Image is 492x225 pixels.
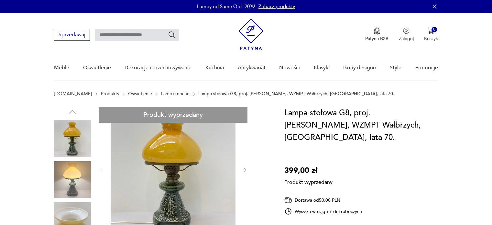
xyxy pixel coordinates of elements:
[128,91,152,96] a: Oświetlenie
[374,28,380,35] img: Ikona medalu
[101,91,119,96] a: Produkty
[314,55,330,80] a: Klasyki
[83,55,111,80] a: Oświetlenie
[258,3,295,10] a: Zobacz produkty
[432,27,437,32] div: 0
[365,28,388,42] a: Ikona medaluPatyna B2B
[54,91,92,96] a: [DOMAIN_NAME]
[284,177,333,186] p: Produkt wyprzedany
[54,29,90,41] button: Sprzedawaj
[365,36,388,42] p: Patyna B2B
[284,107,438,144] h1: Lampa stołowa G8, proj. [PERSON_NAME], WZMPT Wałbrzych, [GEOGRAPHIC_DATA], lata 70.
[198,91,394,96] p: Lampa stołowa G8, proj. [PERSON_NAME], WZMPT Wałbrzych, [GEOGRAPHIC_DATA], lata 70.
[390,55,401,80] a: Style
[205,55,224,80] a: Kuchnia
[54,33,90,38] a: Sprzedawaj
[424,36,438,42] p: Koszyk
[54,55,69,80] a: Meble
[365,28,388,42] button: Patyna B2B
[161,91,190,96] a: Lampki nocne
[279,55,300,80] a: Nowości
[399,36,414,42] p: Zaloguj
[238,55,266,80] a: Antykwariat
[238,18,264,50] img: Patyna - sklep z meblami i dekoracjami vintage
[284,164,333,177] p: 399,00 zł
[343,55,376,80] a: Ikony designu
[424,28,438,42] button: 0Koszyk
[399,28,414,42] button: Zaloguj
[284,208,362,215] div: Wysyłka w ciągu 7 dni roboczych
[415,55,438,80] a: Promocje
[428,28,434,34] img: Ikona koszyka
[284,196,362,204] div: Dostawa od 50,00 PLN
[168,31,176,39] button: Szukaj
[284,196,292,204] img: Ikona dostawy
[403,28,410,34] img: Ikonka użytkownika
[197,3,255,10] p: Lampy od Same Old -20%!
[125,55,191,80] a: Dekoracje i przechowywanie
